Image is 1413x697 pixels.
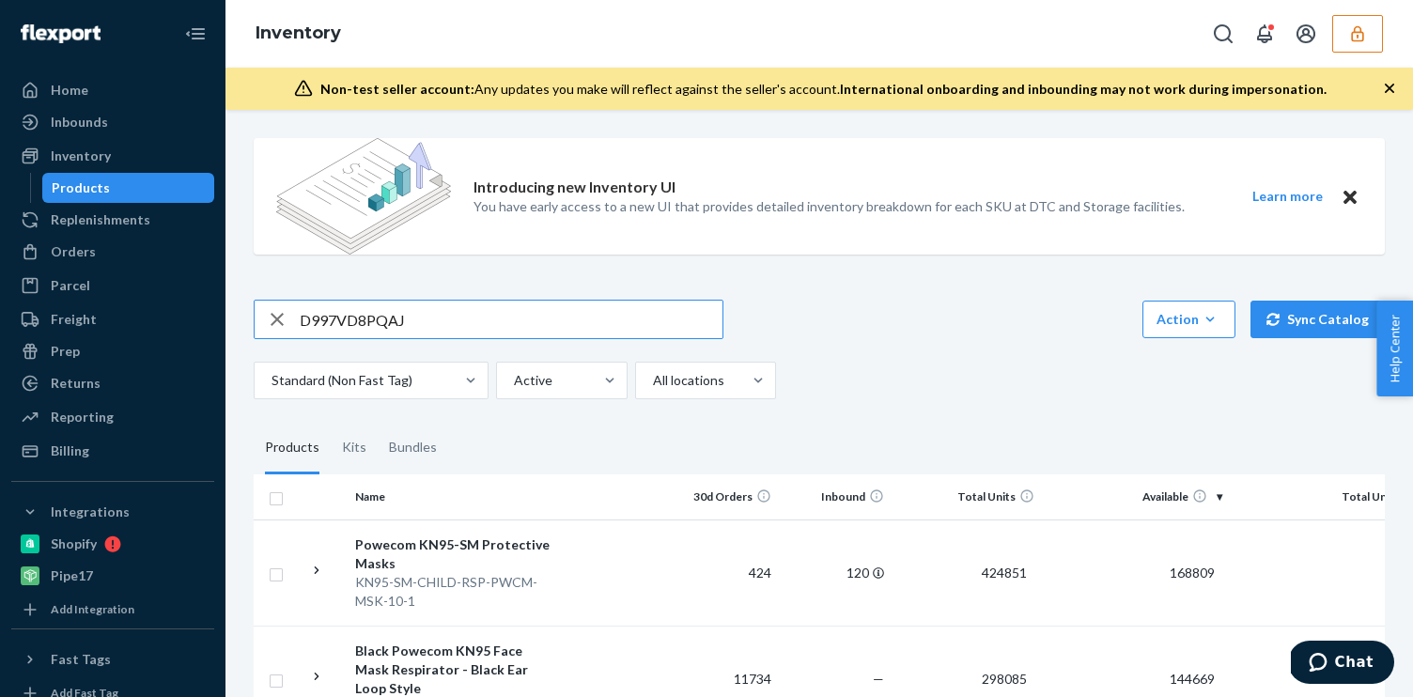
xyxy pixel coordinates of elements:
[51,601,134,617] div: Add Integration
[1291,641,1394,688] iframe: Opens a widget where you can chat to one of our agents
[1250,301,1385,338] button: Sync Catalog
[1240,185,1334,209] button: Learn more
[51,210,150,229] div: Replenishments
[779,474,892,519] th: Inbound
[474,197,1185,216] p: You have early access to a new UI that provides detailed inventory breakdown for each SKU at DTC ...
[51,113,108,132] div: Inbounds
[1042,474,1230,519] th: Available
[11,529,214,559] a: Shopify
[241,7,356,61] ol: breadcrumbs
[51,242,96,261] div: Orders
[873,671,884,687] span: —
[11,561,214,591] a: Pipe17
[11,107,214,137] a: Inbounds
[389,422,437,474] div: Bundles
[11,497,214,527] button: Integrations
[840,81,1327,97] span: International onboarding and inbounding may not work during impersonation.
[52,178,110,197] div: Products
[51,534,97,553] div: Shopify
[42,173,215,203] a: Products
[256,23,341,43] a: Inventory
[51,566,93,585] div: Pipe17
[320,81,474,97] span: Non-test seller account:
[11,271,214,301] a: Parcel
[11,336,214,366] a: Prep
[11,141,214,171] a: Inventory
[474,177,675,198] p: Introducing new Inventory UI
[1162,565,1222,581] span: 168809
[11,75,214,105] a: Home
[11,436,214,466] a: Billing
[11,644,214,674] button: Fast Tags
[51,650,111,669] div: Fast Tags
[1204,15,1242,53] button: Open Search Box
[51,503,130,521] div: Integrations
[348,474,559,519] th: Name
[342,422,366,474] div: Kits
[51,342,80,361] div: Prep
[51,310,97,329] div: Freight
[11,598,214,621] a: Add Integration
[1157,310,1221,329] div: Action
[11,402,214,432] a: Reporting
[51,147,111,165] div: Inventory
[265,422,319,474] div: Products
[11,237,214,267] a: Orders
[51,276,90,295] div: Parcel
[1376,301,1413,396] button: Help Center
[11,304,214,334] a: Freight
[51,408,114,426] div: Reporting
[1246,15,1283,53] button: Open notifications
[779,519,892,626] td: 120
[1142,301,1235,338] button: Action
[892,474,1042,519] th: Total Units
[974,671,1034,687] span: 298085
[666,474,779,519] th: 30d Orders
[11,368,214,398] a: Returns
[51,81,88,100] div: Home
[355,573,551,611] div: KN95-SM-CHILD-RSP-PWCM-MSK-10-1
[1338,185,1362,209] button: Close
[300,301,722,338] input: Search inventory by name or sku
[1287,15,1325,53] button: Open account menu
[974,565,1034,581] span: 424851
[276,138,451,255] img: new-reports-banner-icon.82668bd98b6a51aee86340f2a7b77ae3.png
[11,205,214,235] a: Replenishments
[51,374,101,393] div: Returns
[512,371,514,390] input: Active
[666,519,779,626] td: 424
[270,371,272,390] input: Standard (Non Fast Tag)
[320,80,1327,99] div: Any updates you make will reflect against the seller's account.
[355,535,551,573] div: Powecom KN95-SM Protective Masks
[177,15,214,53] button: Close Navigation
[21,24,101,43] img: Flexport logo
[651,371,653,390] input: All locations
[51,441,89,460] div: Billing
[1162,671,1222,687] span: 144669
